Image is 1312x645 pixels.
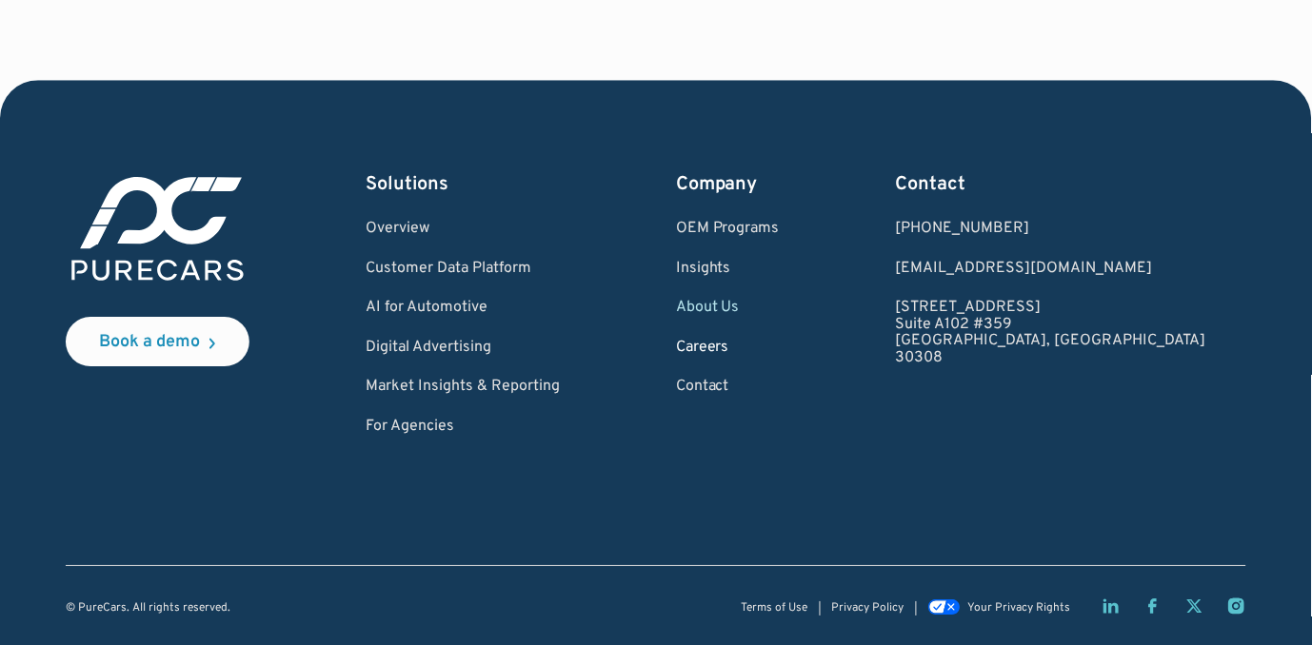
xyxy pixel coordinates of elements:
[896,261,1206,278] a: Email us
[676,221,780,238] a: OEM Programs
[366,261,560,278] a: Customer Data Platform
[896,171,1206,198] div: Contact
[1102,596,1121,616] a: LinkedIn page
[928,601,1071,615] a: Your Privacy Rights
[66,602,230,615] div: © PureCars. All rights reserved.
[896,221,1206,238] div: [PHONE_NUMBER]
[366,300,560,317] a: AI for Automotive
[366,171,560,198] div: Solutions
[1227,596,1246,616] a: Instagram page
[676,340,780,357] a: Careers
[896,300,1206,366] a: [STREET_ADDRESS]Suite A102 #359[GEOGRAPHIC_DATA], [GEOGRAPHIC_DATA]30308
[366,340,560,357] a: Digital Advertising
[1143,596,1163,616] a: Facebook page
[676,261,780,278] a: Insights
[676,300,780,317] a: About Us
[66,317,249,366] a: Book a demo
[676,171,780,198] div: Company
[742,602,808,615] a: Terms of Use
[66,171,249,286] img: purecars logo
[366,419,560,436] a: For Agencies
[99,334,200,351] div: Book a demo
[1185,596,1204,616] a: Twitter X page
[366,221,560,238] a: Overview
[366,379,560,396] a: Market Insights & Reporting
[832,602,904,615] a: Privacy Policy
[968,602,1071,615] div: Your Privacy Rights
[676,379,780,396] a: Contact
